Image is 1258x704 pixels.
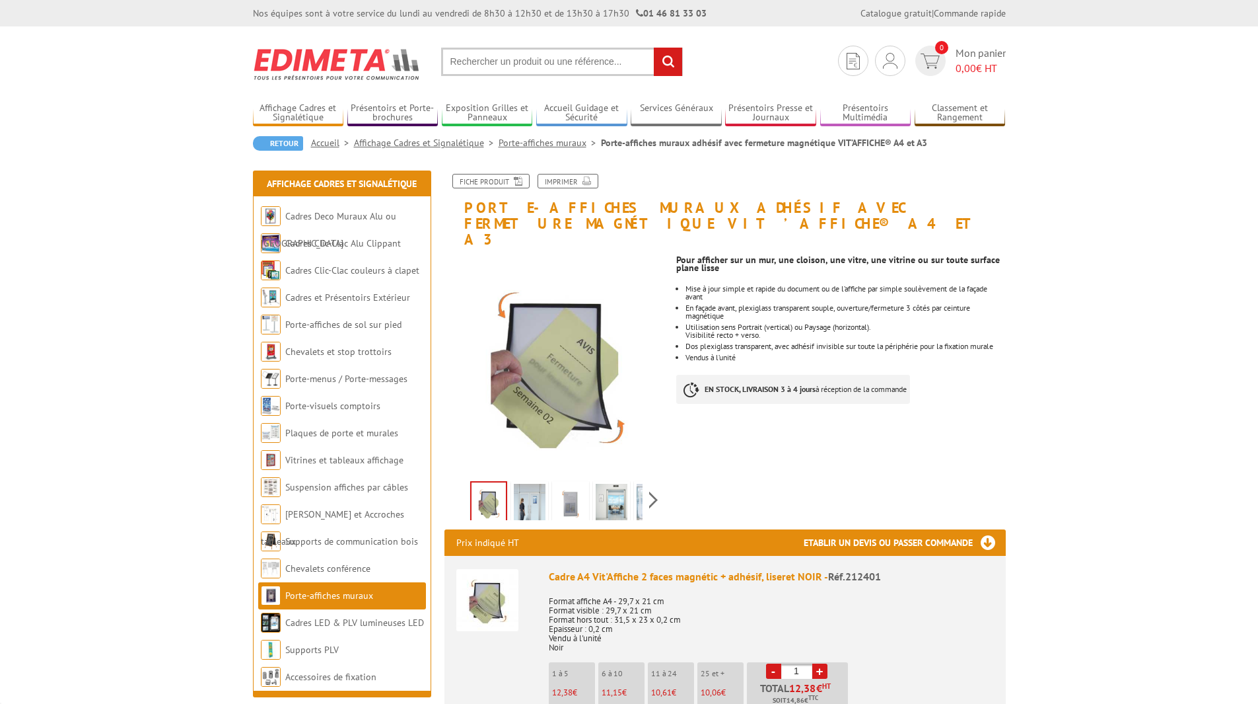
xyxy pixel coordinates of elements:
[285,427,398,439] a: Plaques de porte et murales
[685,285,1005,301] li: Mise à jour simple et rapide du document ou de l’affiche par simple soulèvement de la façade avant
[253,7,707,20] div: Nos équipes sont à votre service du lundi au vendredi de 8h30 à 12h30 et de 13h30 à 17h30
[552,688,595,697] p: €
[261,288,281,307] img: Cadres et Présentoirs Extérieur
[685,323,1005,339] li: Utilisation sens Portrait (vertical) ou Paysage (horizontal).
[915,102,1006,124] a: Classement et Rangement
[261,559,281,578] img: Chevalets conférence
[685,304,1005,320] li: En façade avant, plexiglass transparent souple, ouverture/fermeture 3 côtés par ceinture magnétique
[705,384,816,394] strong: EN STOCK, LIVRAISON 3 à 4 jours
[651,688,694,697] p: €
[435,174,1016,248] h1: Porte-affiches muraux adhésif avec fermeture magnétique VIT’AFFICHE® A4 et A3
[285,563,370,574] a: Chevalets conférence
[285,481,408,493] a: Suspension affiches par câbles
[804,529,1006,556] h3: Etablir un devis ou passer commande
[685,331,1005,339] div: Visibilité recto + verso.
[552,669,595,678] p: 1 à 5
[261,640,281,660] img: Supports PLV
[285,535,418,547] a: Supports de communication bois
[285,644,339,656] a: Supports PLV
[261,613,281,633] img: Cadres LED & PLV lumineuses LED
[444,254,667,477] img: cadre_a4_2_faces_magnetic_adhesif_liseret_noir_212401.jpg
[549,569,994,584] div: Cadre A4 Vit'Affiche 2 faces magnétic + adhésif, liseret NOIR -
[261,504,281,524] img: Cimaises et Accroches tableaux
[651,687,672,698] span: 10,61
[536,102,627,124] a: Accueil Guidage et Sécurité
[285,590,373,602] a: Porte-affiches muraux
[601,136,927,149] li: Porte-affiches muraux adhésif avec fermeture magnétique VIT’AFFICHE® A4 et A3
[676,375,910,404] p: à réception de la commande
[261,450,281,470] img: Vitrines et tableaux affichage
[285,400,380,412] a: Porte-visuels comptoirs
[441,48,683,76] input: Rechercher un produit ou une référence...
[912,46,1006,76] a: devis rapide 0 Mon panier 0,00€ HT
[725,102,816,124] a: Présentoirs Presse et Journaux
[647,489,660,511] span: Next
[883,53,897,69] img: devis rapide
[285,454,403,466] a: Vitrines et tableaux affichage
[285,617,424,629] a: Cadres LED & PLV lumineuses LED
[789,683,816,693] span: 12,38
[860,7,1006,20] div: |
[538,174,598,188] a: Imprimer
[676,256,1005,272] div: Pour afficher sur un mur, une cloison, une vitre, une vitrine ou sur toute surface plane lisse
[860,7,932,19] a: Catalogue gratuit
[956,61,976,75] span: 0,00
[261,423,281,443] img: Plaques de porte et murales
[285,237,401,249] a: Cadres Clic-Clac Alu Clippant
[828,570,881,583] span: Réf.212401
[442,102,533,124] a: Exposition Grilles et Panneaux
[499,137,601,149] a: Porte-affiches muraux
[631,102,722,124] a: Services Généraux
[956,46,1006,76] span: Mon panier
[354,137,499,149] a: Affichage Cadres et Signalétique
[261,586,281,606] img: Porte-affiches muraux
[820,102,911,124] a: Présentoirs Multimédia
[261,477,281,497] img: Suspension affiches par câbles
[602,688,645,697] p: €
[552,687,573,698] span: 12,38
[637,484,668,525] img: porte_visuels_muraux_212401_mise_en_scene_5.jpg
[701,687,721,698] span: 10,06
[847,53,860,69] img: devis rapide
[456,569,518,631] img: Cadre A4 Vit'Affiche 2 faces magnétic + adhésif, liseret NOIR
[261,260,281,280] img: Cadres Clic-Clac couleurs à clapet
[261,315,281,334] img: Porte-affiches de sol sur pied
[261,210,396,249] a: Cadres Deco Muraux Alu ou [GEOGRAPHIC_DATA]
[452,174,530,188] a: Fiche produit
[822,682,831,691] sup: HT
[311,137,354,149] a: Accueil
[267,178,417,190] a: Affichage Cadres et Signalétique
[285,319,402,331] a: Porte-affiches de sol sur pied
[261,396,281,416] img: Porte-visuels comptoirs
[816,683,822,693] span: €
[766,664,781,679] a: -
[935,41,948,54] span: 0
[253,40,421,89] img: Edimeta
[261,667,281,687] img: Accessoires de fixation
[514,484,545,525] img: porte_visuels_muraux_212401_mise_en_scene.jpg
[261,342,281,362] img: Chevalets et stop trottoirs
[808,694,818,701] sup: TTC
[654,48,682,76] input: rechercher
[956,61,1006,76] span: € HT
[456,529,519,556] p: Prix indiqué HT
[685,342,1005,350] li: Dos plexiglass transparent, avec adhésif invisible sur toute la périphérie pour la fixation murale
[253,102,344,124] a: Affichage Cadres et Signalétique
[285,292,410,303] a: Cadres et Présentoirs Extérieur
[285,346,392,358] a: Chevalets et stop trottoirs
[701,669,744,678] p: 25 et +
[596,484,627,525] img: porte_visuels_muraux_212401_mise_en_scene_4.jpg
[636,7,707,19] strong: 01 46 81 33 03
[701,688,744,697] p: €
[253,136,303,151] a: Retour
[261,369,281,389] img: Porte-menus / Porte-messages
[921,54,940,69] img: devis rapide
[812,664,827,679] a: +
[685,354,1005,362] li: Vendus à l’unité
[602,669,645,678] p: 6 à 10
[934,7,1006,19] a: Commande rapide
[261,508,404,547] a: [PERSON_NAME] et Accroches tableaux
[285,373,407,385] a: Porte-menus / Porte-messages
[347,102,438,124] a: Présentoirs et Porte-brochures
[651,669,694,678] p: 11 à 24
